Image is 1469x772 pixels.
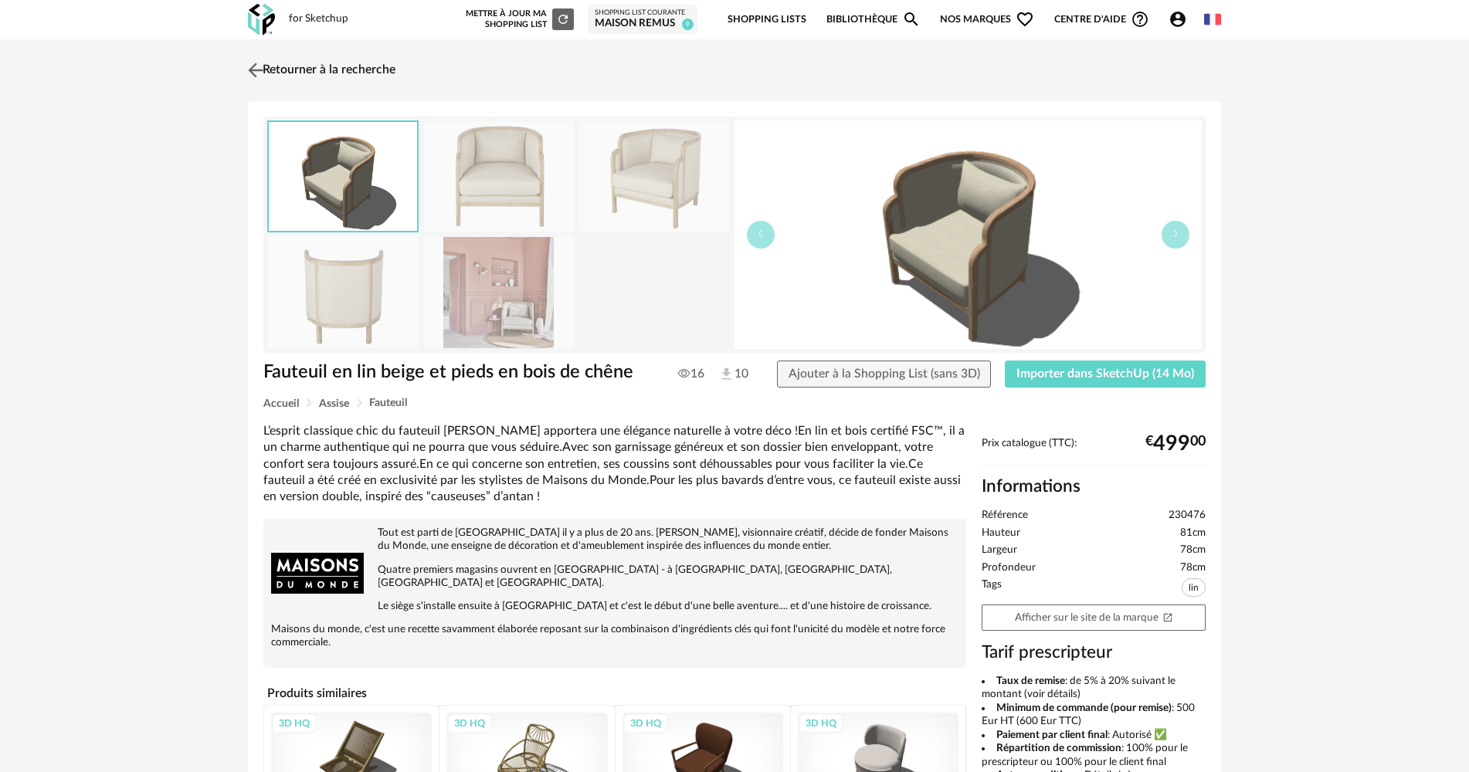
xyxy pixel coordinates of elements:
h2: Informations [982,476,1206,498]
a: BibliothèqueMagnify icon [826,2,921,38]
span: Importer dans SketchUp (14 Mo) [1016,367,1194,380]
div: 3D HQ [272,713,317,733]
span: Nos marques [940,2,1034,38]
span: 499 [1153,438,1190,450]
li: : de 5% à 20% suivant le montant (voir détails) [982,675,1206,702]
li: : 100% pour le prescripteur ou 100% pour le client final [982,742,1206,769]
div: Shopping List courante [595,8,690,18]
div: for Sketchup [289,12,348,26]
span: Tags [982,578,1002,601]
div: 3D HQ [799,713,843,733]
span: Magnify icon [902,10,921,29]
img: Téléchargements [718,366,734,382]
a: Afficher sur le site de la marqueOpen In New icon [982,604,1206,631]
div: € 00 [1145,438,1206,450]
img: thumbnail.png [269,122,417,231]
h3: Tarif prescripteur [982,642,1206,664]
span: 78cm [1180,543,1206,557]
h4: Produits similaires [263,682,966,705]
span: 230476 [1169,509,1206,523]
img: brand logo [271,527,364,619]
b: Paiement par client final [996,730,1108,740]
p: Tout est parti de [GEOGRAPHIC_DATA] il y a plus de 20 ans. [PERSON_NAME], visionnaire créatif, dé... [271,527,958,553]
div: L’esprit classique chic du fauteuil [PERSON_NAME] apportera une élégance naturelle à votre déco !... [263,423,966,505]
span: Help Circle Outline icon [1131,10,1149,29]
button: Importer dans SketchUp (14 Mo) [1005,361,1206,388]
b: Minimum de commande (pour remise) [996,703,1172,713]
a: Shopping List courante maison remus 9 [595,8,690,31]
img: OXP [248,4,275,36]
div: maison remus [595,17,690,31]
h1: Fauteuil en lin beige et pieds en bois de chêne [263,361,647,384]
span: lin [1182,578,1206,597]
span: Profondeur [982,561,1036,575]
span: 10 [718,366,748,383]
p: Maisons du monde, c'est une recette savamment élaborée reposant sur la combinaison d'ingrédients ... [271,623,958,649]
li: : 500 Eur HT (600 Eur TTC) [982,702,1206,729]
div: Mettre à jour ma Shopping List [463,8,574,30]
img: fauteuil-en-lin-beige-et-pieds-en-bois-de-chene-1000-7-15-230476_2.jpg [579,121,729,232]
span: Heart Outline icon [1016,10,1034,29]
span: Centre d'aideHelp Circle Outline icon [1054,10,1149,29]
div: Breadcrumb [263,398,1206,409]
p: Le siège s'installe ensuite à [GEOGRAPHIC_DATA] et c'est le début d'une belle aventure.... et d'u... [271,600,958,613]
li: : Autorisé ✅ [982,729,1206,743]
span: Assise [319,398,349,409]
span: Account Circle icon [1169,10,1194,29]
div: Prix catalogue (TTC): [982,437,1206,466]
button: Ajouter à la Shopping List (sans 3D) [777,361,992,388]
span: 78cm [1180,561,1206,575]
p: Quatre premiers magasins ouvrent en [GEOGRAPHIC_DATA] - à [GEOGRAPHIC_DATA], [GEOGRAPHIC_DATA], [... [271,564,958,590]
span: Open In New icon [1162,611,1173,622]
img: fauteuil-en-lin-beige-et-pieds-en-bois-de-chene-1000-7-15-230476_1.jpg [424,121,574,232]
span: Hauteur [982,527,1020,540]
span: Largeur [982,543,1017,557]
span: 9 [682,19,694,30]
span: Account Circle icon [1169,10,1187,29]
div: 3D HQ [623,713,668,733]
b: Taux de remise [996,675,1065,686]
a: Retourner à la recherche [244,53,395,87]
img: fauteuil-en-lin-beige-et-pieds-en-bois-de-chene-1000-7-15-230476_3.jpg [268,237,418,347]
div: 3D HQ [447,713,492,733]
span: Refresh icon [556,15,570,23]
span: Ajouter à la Shopping List (sans 3D) [789,367,980,380]
span: Accueil [263,398,299,409]
span: Fauteuil [369,398,407,408]
span: Référence [982,509,1028,523]
img: fr [1204,11,1221,28]
span: 81cm [1180,527,1206,540]
span: 16 [678,366,704,381]
img: fauteuil-en-lin-beige-et-pieds-en-bois-de-chene-1000-7-15-230476_14.jpg [424,237,574,347]
a: Shopping Lists [728,2,806,38]
b: Répartition de commission [996,743,1121,753]
img: svg+xml;base64,PHN2ZyB3aWR0aD0iMjQiIGhlaWdodD0iMjQiIHZpZXdCb3g9IjAgMCAyNCAyNCIgZmlsbD0ibm9uZSIgeG... [245,59,267,81]
img: thumbnail.png [734,120,1202,349]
